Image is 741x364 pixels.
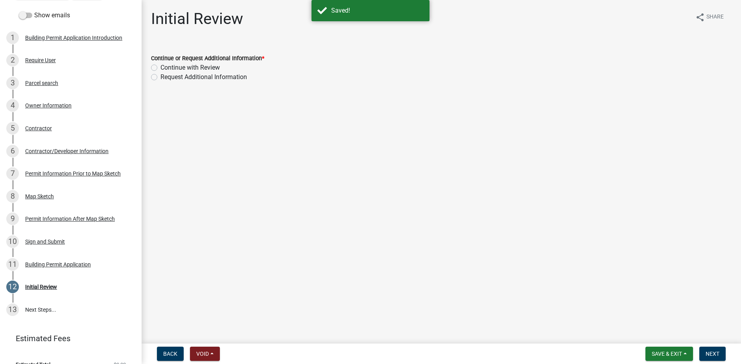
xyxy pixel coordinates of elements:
div: 13 [6,303,19,316]
div: 8 [6,190,19,203]
div: Initial Review [25,284,57,290]
div: Map Sketch [25,194,54,199]
h1: Initial Review [151,9,243,28]
div: 6 [6,145,19,157]
div: Permit Information Prior to Map Sketch [25,171,121,176]
label: Request Additional Information [160,72,247,82]
div: 7 [6,167,19,180]
div: Permit Information After Map Sketch [25,216,115,222]
div: Sign and Submit [25,239,65,244]
span: Save & Exit [652,351,682,357]
span: Void [196,351,209,357]
div: Contractor [25,126,52,131]
div: Contractor/Developer Information [25,148,109,154]
div: 4 [6,99,19,112]
span: Back [163,351,177,357]
button: Back [157,347,184,361]
div: Parcel search [25,80,58,86]
span: Share [706,13,724,22]
div: Require User [25,57,56,63]
a: Estimated Fees [6,331,129,346]
button: Save & Exit [645,347,693,361]
span: Next [706,351,719,357]
button: shareShare [689,9,730,25]
div: 3 [6,77,19,89]
div: 10 [6,235,19,248]
i: share [695,13,705,22]
div: 2 [6,54,19,67]
button: Void [190,347,220,361]
button: Next [699,347,726,361]
label: Show emails [19,11,70,20]
div: 1 [6,31,19,44]
label: Continue with Review [160,63,220,72]
label: Continue or Request Additional Information [151,56,264,61]
div: Owner Information [25,103,72,108]
div: Building Permit Application Introduction [25,35,122,41]
div: 12 [6,281,19,293]
div: Building Permit Application [25,262,91,267]
div: Saved! [331,6,424,15]
div: 5 [6,122,19,135]
div: 11 [6,258,19,271]
div: 9 [6,212,19,225]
